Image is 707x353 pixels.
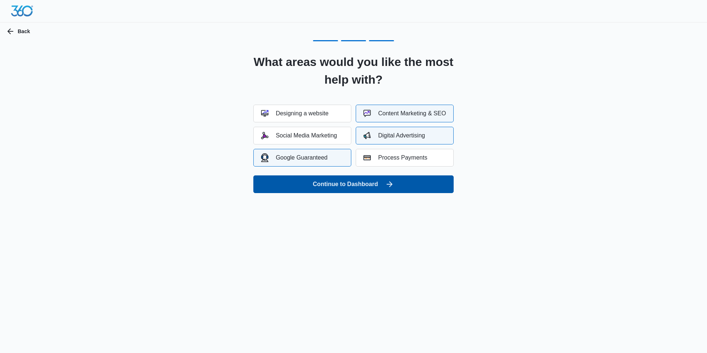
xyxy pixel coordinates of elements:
button: Google Guaranteed [253,149,351,167]
div: Designing a website [261,110,328,117]
div: Social Media Marketing [261,132,337,139]
div: Digital Advertising [363,132,425,139]
div: Process Payments [363,154,427,161]
button: Content Marketing & SEO [356,105,454,122]
button: Continue to Dashboard [253,175,454,193]
button: Digital Advertising [356,127,454,144]
button: Social Media Marketing [253,127,351,144]
div: Google Guaranteed [261,153,328,162]
h2: What areas would you like the most help with? [244,53,463,88]
button: Process Payments [356,149,454,167]
div: Content Marketing & SEO [363,110,446,117]
button: Designing a website [253,105,351,122]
